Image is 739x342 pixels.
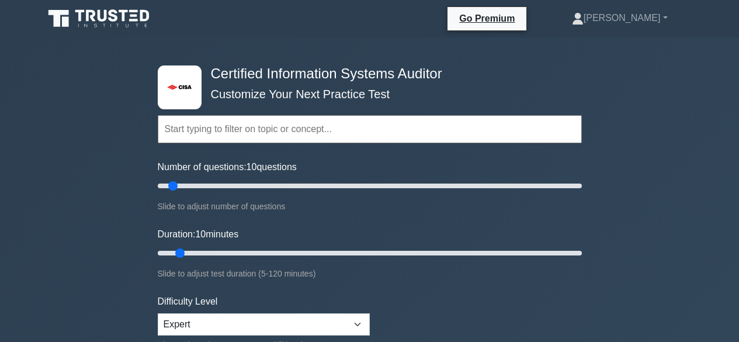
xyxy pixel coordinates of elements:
[195,229,206,239] span: 10
[247,162,257,172] span: 10
[158,115,582,143] input: Start typing to filter on topic or concept...
[206,65,525,82] h4: Certified Information Systems Auditor
[158,227,239,241] label: Duration: minutes
[158,199,582,213] div: Slide to adjust number of questions
[544,6,696,30] a: [PERSON_NAME]
[158,295,218,309] label: Difficulty Level
[452,11,522,26] a: Go Premium
[158,267,582,281] div: Slide to adjust test duration (5-120 minutes)
[158,160,297,174] label: Number of questions: questions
